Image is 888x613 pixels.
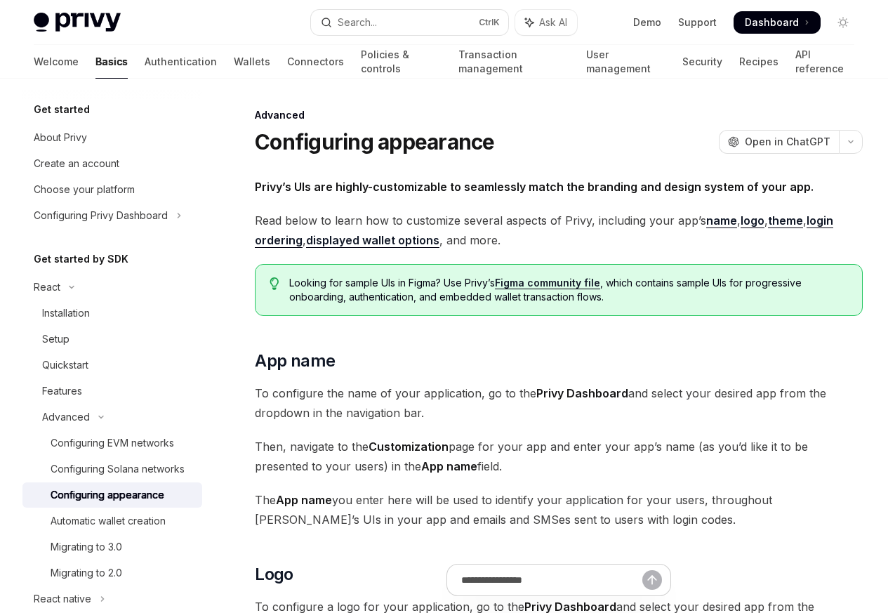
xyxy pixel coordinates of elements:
h5: Get started by SDK [34,251,128,268]
span: Open in ChatGPT [745,135,830,149]
a: Migrating to 2.0 [22,560,202,586]
div: React [34,279,60,296]
div: Migrating to 2.0 [51,565,122,581]
div: Search... [338,14,377,31]
a: Configuring Solana networks [22,456,202,482]
button: Toggle dark mode [832,11,854,34]
a: Configuring EVM networks [22,430,202,456]
div: Features [42,383,82,400]
a: name [706,213,737,228]
a: Create an account [22,151,202,176]
button: Open in ChatGPT [719,130,839,154]
div: Create an account [34,155,119,172]
a: About Privy [22,125,202,150]
a: Policies & controls [361,45,442,79]
strong: Privy’s UIs are highly-customizable to seamlessly match the branding and design system of your app. [255,180,814,194]
a: Demo [633,15,661,29]
div: Configuring EVM networks [51,435,174,451]
div: Configuring appearance [51,487,164,503]
div: React native [34,591,91,607]
span: Dashboard [745,15,799,29]
a: Recipes [739,45,778,79]
a: User management [586,45,665,79]
svg: Tip [270,277,279,290]
a: Welcome [34,45,79,79]
a: Basics [95,45,128,79]
div: Advanced [255,108,863,122]
span: To configure the name of your application, go to the and select your desired app from the dropdow... [255,383,863,423]
button: Toggle Configuring Privy Dashboard section [22,203,202,228]
button: Toggle assistant panel [515,10,577,35]
strong: App name [276,493,332,507]
h5: Get started [34,101,90,118]
span: App name [255,350,335,372]
div: Choose your platform [34,181,135,198]
button: Toggle React section [22,275,202,300]
a: Authentication [145,45,217,79]
a: Features [22,378,202,404]
a: theme [768,213,803,228]
a: Support [678,15,717,29]
a: Migrating to 3.0 [22,534,202,560]
div: Setup [42,331,69,348]
button: Send message [642,570,662,590]
span: Ctrl K [479,17,500,28]
a: Installation [22,301,202,326]
div: Automatic wallet creation [51,513,166,529]
div: Configuring Solana networks [51,461,185,477]
a: Setup [22,327,202,352]
strong: Customization [369,440,449,454]
button: Toggle React native section [22,586,202,612]
a: Connectors [287,45,344,79]
span: Then, navigate to the page for your app and enter your app’s name (as you’d like it to be present... [255,437,863,476]
h1: Configuring appearance [255,129,495,154]
a: Configuring appearance [22,482,202,508]
a: API reference [795,45,854,79]
input: Ask a question... [461,565,642,595]
div: Migrating to 3.0 [51,539,122,555]
a: Quickstart [22,352,202,378]
div: Quickstart [42,357,88,374]
img: light logo [34,13,121,32]
a: Security [682,45,722,79]
span: Looking for sample UIs in Figma? Use Privy’s , which contains sample UIs for progressive onboardi... [289,276,848,304]
a: Choose your platform [22,177,202,202]
div: Advanced [42,409,90,426]
div: Installation [42,305,90,322]
a: Wallets [234,45,270,79]
a: Dashboard [734,11,821,34]
a: displayed wallet options [306,233,439,248]
a: Figma community file [495,277,600,289]
a: Transaction management [458,45,570,79]
div: Configuring Privy Dashboard [34,207,168,224]
a: Automatic wallet creation [22,508,202,534]
button: Toggle Advanced section [22,404,202,430]
span: The you enter here will be used to identify your application for your users, throughout [PERSON_N... [255,490,863,529]
button: Open search [311,10,508,35]
strong: App name [421,459,477,473]
span: Ask AI [539,15,567,29]
div: About Privy [34,129,87,146]
a: logo [741,213,764,228]
span: Read below to learn how to customize several aspects of Privy, including your app’s , , , , , and... [255,211,863,250]
strong: Privy Dashboard [536,386,628,400]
